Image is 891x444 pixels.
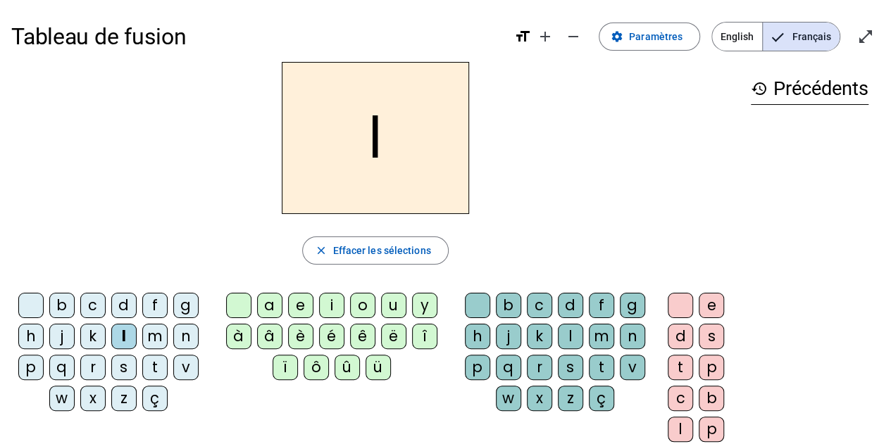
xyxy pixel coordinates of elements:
[668,386,693,411] div: c
[620,355,645,380] div: v
[620,293,645,318] div: g
[857,28,874,45] mat-icon: open_in_full
[49,324,75,349] div: j
[80,324,106,349] div: k
[527,293,552,318] div: c
[496,386,521,411] div: w
[629,28,683,45] span: Paramètres
[80,386,106,411] div: x
[589,386,614,411] div: ç
[711,22,840,51] mat-button-toggle-group: Language selection
[80,355,106,380] div: r
[465,324,490,349] div: h
[599,23,700,51] button: Paramètres
[496,355,521,380] div: q
[496,324,521,349] div: j
[537,28,554,45] mat-icon: add
[381,293,406,318] div: u
[173,293,199,318] div: g
[668,324,693,349] div: d
[514,28,531,45] mat-icon: format_size
[381,324,406,349] div: ë
[699,386,724,411] div: b
[699,417,724,442] div: p
[852,23,880,51] button: Entrer en plein écran
[712,23,762,51] span: English
[18,355,44,380] div: p
[496,293,521,318] div: b
[589,293,614,318] div: f
[142,293,168,318] div: f
[699,293,724,318] div: e
[699,355,724,380] div: p
[282,62,469,214] h2: l
[559,23,587,51] button: Diminuer la taille de la police
[611,30,623,43] mat-icon: settings
[366,355,391,380] div: ü
[589,355,614,380] div: t
[668,355,693,380] div: t
[527,386,552,411] div: x
[257,293,282,318] div: a
[49,293,75,318] div: b
[49,355,75,380] div: q
[142,386,168,411] div: ç
[558,324,583,349] div: l
[465,355,490,380] div: p
[49,386,75,411] div: w
[142,324,168,349] div: m
[18,324,44,349] div: h
[80,293,106,318] div: c
[111,386,137,411] div: z
[173,324,199,349] div: n
[111,324,137,349] div: l
[763,23,840,51] span: Français
[751,80,768,97] mat-icon: history
[350,293,375,318] div: o
[558,355,583,380] div: s
[11,14,503,59] h1: Tableau de fusion
[558,293,583,318] div: d
[111,355,137,380] div: s
[589,324,614,349] div: m
[668,417,693,442] div: l
[273,355,298,380] div: ï
[302,236,448,265] button: Effacer les sélections
[527,324,552,349] div: k
[288,293,313,318] div: e
[699,324,724,349] div: s
[412,293,437,318] div: y
[558,386,583,411] div: z
[527,355,552,380] div: r
[319,324,344,349] div: é
[226,324,251,349] div: à
[412,324,437,349] div: î
[565,28,582,45] mat-icon: remove
[751,73,868,105] h3: Précédents
[314,244,327,257] mat-icon: close
[288,324,313,349] div: è
[257,324,282,349] div: â
[350,324,375,349] div: ê
[304,355,329,380] div: ô
[173,355,199,380] div: v
[111,293,137,318] div: d
[620,324,645,349] div: n
[319,293,344,318] div: i
[142,355,168,380] div: t
[531,23,559,51] button: Augmenter la taille de la police
[332,242,430,259] span: Effacer les sélections
[335,355,360,380] div: û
